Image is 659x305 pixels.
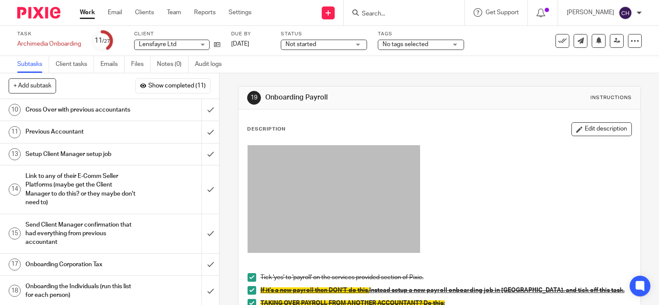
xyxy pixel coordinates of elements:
[9,78,56,93] button: + Add subtask
[383,41,428,47] span: No tags selected
[247,126,286,133] p: Description
[281,31,367,37] label: Status
[139,41,176,47] span: Lensfayre Ltd
[25,258,137,271] h1: Onboarding Corporation Tax
[25,218,137,249] h1: Send Client Manager confirmation that had everything from previous accountant
[9,184,21,196] div: 14
[9,285,21,297] div: 18
[260,287,369,293] span: If it's a new payroll then DON'T do this.
[131,56,151,73] a: Files
[148,83,206,90] span: Show completed (11)
[135,8,154,17] a: Clients
[231,31,270,37] label: Due by
[486,9,519,16] span: Get Support
[247,91,261,105] div: 19
[17,56,49,73] a: Subtasks
[100,56,125,73] a: Emails
[9,227,21,240] div: 15
[25,170,137,209] h1: Link to any of their E-Comm Seller Platforms (maybe get the Client Manager to do this? or they ma...
[195,56,228,73] a: Audit logs
[9,104,21,116] div: 10
[378,31,464,37] label: Tags
[17,31,81,37] label: Task
[229,8,251,17] a: Settings
[135,78,210,93] button: Show completed (11)
[286,41,316,47] span: Not started
[260,273,631,282] p: Tick 'yes' to 'payroll' on the services provided section of Pixie.
[618,6,632,20] img: svg%3E
[361,10,439,18] input: Search
[260,287,624,293] u: Instead setup a new payroll onboarding job in [GEOGRAPHIC_DATA], and tick off this task.
[134,31,220,37] label: Client
[25,148,137,161] h1: Setup Client Manager setup job
[167,8,181,17] a: Team
[9,148,21,160] div: 13
[25,125,137,138] h1: Previous Accountant
[265,93,458,102] h1: Onboarding Payroll
[108,8,122,17] a: Email
[590,94,632,101] div: Instructions
[231,41,249,47] span: [DATE]
[102,39,110,44] small: /27
[17,40,81,48] div: Archimedia Onboarding
[571,122,632,136] button: Edit description
[9,126,21,138] div: 11
[25,280,137,302] h1: Onboarding the Individuals (run this list for each person)
[194,8,216,17] a: Reports
[567,8,614,17] p: [PERSON_NAME]
[94,36,110,46] div: 11
[17,7,60,19] img: Pixie
[80,8,95,17] a: Work
[157,56,188,73] a: Notes (0)
[9,258,21,271] div: 17
[25,103,137,116] h1: Cross Over with previous accountants
[56,56,94,73] a: Client tasks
